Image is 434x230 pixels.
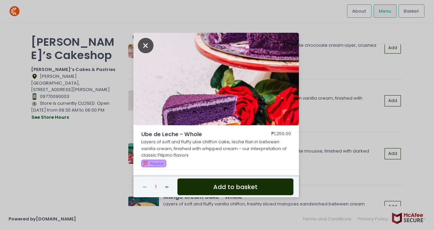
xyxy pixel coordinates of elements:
button: Close [138,42,154,48]
p: Layers of soft and fluffy ube chiffon cake, leche flan in between vanilla cream, finished with wh... [141,139,291,159]
span: Popular [150,161,164,166]
span: Ube de Leche - Whole [141,130,254,139]
button: Add to basket [177,178,293,195]
img: Ube de Leche - Whole [133,33,299,126]
div: ₱1,250.00 [271,130,291,139]
span: 💯 [143,160,148,167]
